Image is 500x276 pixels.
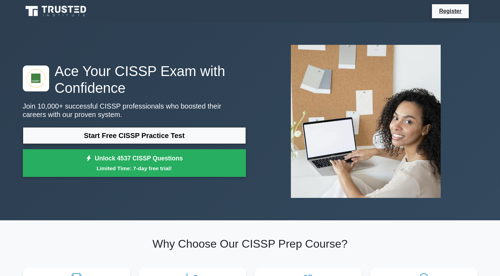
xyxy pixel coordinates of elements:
[23,63,246,96] h1: Ace Your CISSP Exam with Confidence
[23,127,246,144] a: Start Free CISSP Practice Test
[23,149,246,177] a: Unlock 4537 CISSP QuestionsLimited Time: 7-day free trial!
[23,102,246,119] p: Join 10,000+ successful CISSP professionals who boosted their careers with our proven system.
[23,237,478,250] h2: Why Choose Our CISSP Prep Course?
[32,164,237,172] small: Limited Time: 7-day free trial!
[435,7,466,15] a: Register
